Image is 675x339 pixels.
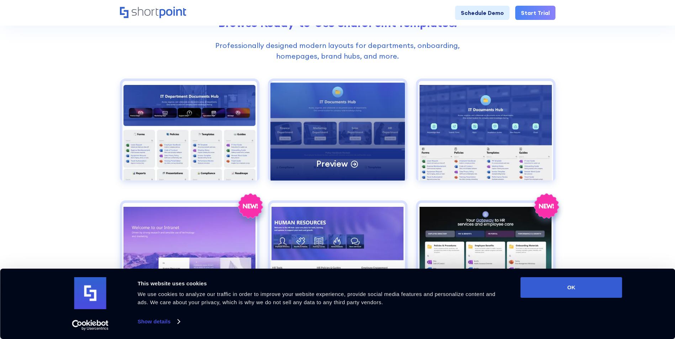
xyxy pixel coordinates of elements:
a: Documents 1 [120,79,259,192]
a: Schedule Demo [455,6,510,20]
a: Usercentrics Cookiebot - opens in a new window [59,320,121,330]
a: Home [120,7,186,19]
a: HR 1 [268,200,407,314]
p: Preview [316,158,348,169]
h2: Browse Ready-to-Use SharePoint Templates. [120,16,555,29]
a: Show details [138,316,180,327]
div: This website uses cookies [138,279,505,288]
iframe: Chat Widget [547,257,675,339]
a: Documents 3 [416,79,555,192]
button: OK [521,277,622,298]
a: Enterprise 1 [120,200,259,314]
a: Start Trial [515,6,555,20]
img: logo [74,277,106,309]
a: HR 10 [416,200,555,314]
p: Professionally designed modern layouts for departments, onboarding, homepages, brand hubs, and more. [198,40,477,61]
span: We use cookies to analyze our traffic in order to improve your website experience, provide social... [138,291,496,305]
a: Documents 2Preview [268,79,407,192]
